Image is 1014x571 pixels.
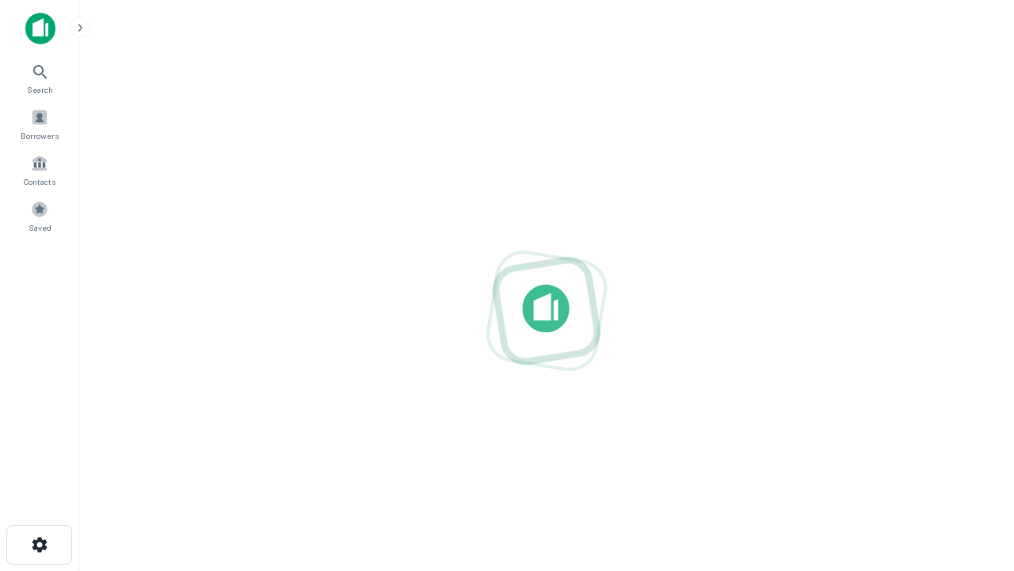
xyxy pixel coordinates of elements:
span: Saved [29,221,51,234]
a: Borrowers [5,102,74,145]
span: Search [27,83,53,96]
iframe: Chat Widget [935,444,1014,520]
span: Borrowers [21,129,59,142]
img: capitalize-icon.png [25,13,55,44]
a: Contacts [5,148,74,191]
a: Saved [5,194,74,237]
span: Contacts [24,175,55,188]
a: Search [5,56,74,99]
